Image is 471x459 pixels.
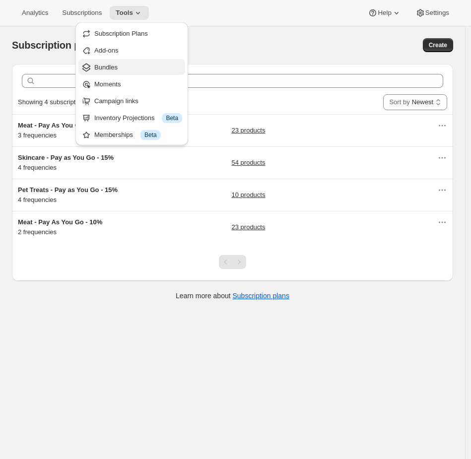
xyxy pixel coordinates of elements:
button: Create [423,38,453,52]
button: Help [362,6,407,20]
a: 23 products [232,222,266,232]
button: Tools [110,6,149,20]
span: Add-ons [94,47,118,54]
span: Subscriptions [62,9,102,17]
a: 54 products [232,158,266,168]
button: Bundles [78,59,185,75]
div: 3 frequencies [18,121,142,140]
span: Skincare - Pay as You Go - 15% [18,154,114,161]
span: Pet Treats - Pay as You Go - 15% [18,186,118,194]
div: Inventory Projections [94,113,182,123]
span: Meat - Pay As You Go - 10% [18,218,102,226]
span: Bundles [94,64,118,71]
button: Analytics [16,6,54,20]
button: Campaign links [78,93,185,109]
span: Tools [116,9,133,17]
a: 23 products [232,126,266,135]
div: 4 frequencies [18,153,142,173]
button: Actions for Skincare - Pay as You Go - 15% [435,151,449,165]
button: Add-ons [78,42,185,58]
span: Settings [425,9,449,17]
span: Analytics [22,9,48,17]
button: Actions for Pet Treats - Pay as You Go - 15% [435,183,449,197]
span: Campaign links [94,97,138,105]
button: Actions for Meat - Pay As You Go - 10% [435,215,449,229]
span: Subscription Plans [94,30,148,37]
button: Memberships [78,127,185,142]
button: Subscriptions [56,6,108,20]
span: Beta [166,114,178,122]
button: Actions for Meat - Pay As You Go - No Disco [435,119,449,132]
div: Memberships [94,130,182,140]
p: Learn more about [176,291,289,301]
span: Meat - Pay As You Go - No Disco [18,122,118,129]
a: Subscription plans [233,292,289,300]
span: Help [378,9,391,17]
button: Subscription Plans [78,25,185,41]
button: Inventory Projections [78,110,185,126]
nav: Pagination [219,255,246,269]
button: Settings [409,6,455,20]
span: Moments [94,80,121,88]
span: Create [429,41,447,49]
div: 2 frequencies [18,217,142,237]
span: Showing 4 subscription plans [18,98,101,106]
span: Subscription plans [12,40,99,51]
div: 4 frequencies [18,185,142,205]
button: Moments [78,76,185,92]
span: Beta [144,131,157,139]
a: 10 products [232,190,266,200]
